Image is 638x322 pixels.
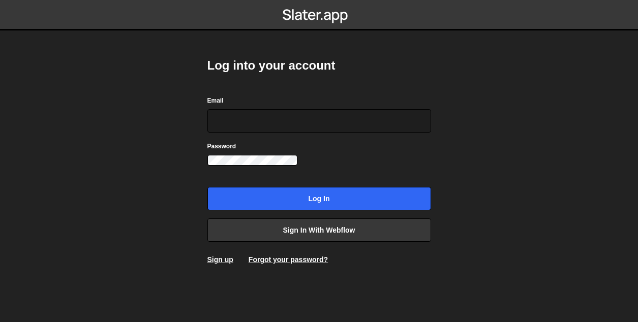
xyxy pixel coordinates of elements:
[207,255,233,264] a: Sign up
[207,95,224,106] label: Email
[207,57,431,74] h2: Log into your account
[207,141,236,151] label: Password
[207,187,431,210] input: Log in
[249,255,328,264] a: Forgot your password?
[207,218,431,242] a: Sign in with Webflow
